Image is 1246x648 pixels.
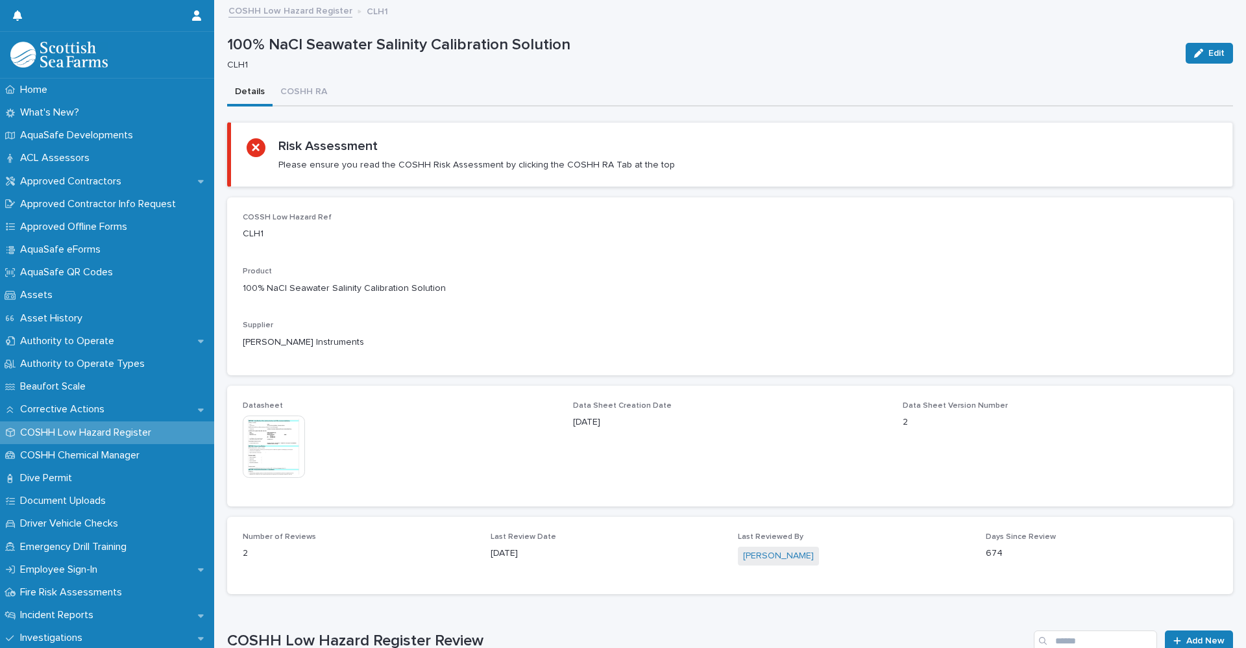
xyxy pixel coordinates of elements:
[15,312,93,325] p: Asset History
[491,533,556,541] span: Last Review Date
[367,3,388,18] p: CLH1
[986,533,1056,541] span: Days Since Review
[227,79,273,106] button: Details
[1186,636,1225,645] span: Add New
[986,547,1218,560] p: 674
[15,198,186,210] p: Approved Contractor Info Request
[903,402,1008,410] span: Data Sheet Version Number
[15,289,63,301] p: Assets
[15,380,96,393] p: Beaufort Scale
[15,221,138,233] p: Approved Offline Forms
[15,609,104,621] p: Incident Reports
[243,336,1217,349] p: [PERSON_NAME] Instruments
[243,214,332,221] span: COSSH Low Hazard Ref
[278,159,675,171] p: Please ensure you read the COSHH Risk Assessment by clicking the COSHH RA Tab at the top
[491,547,723,560] p: [DATE]
[15,564,108,576] p: Employee Sign-In
[15,586,132,599] p: Fire Risk Assessments
[243,321,273,329] span: Supplier
[573,416,888,429] p: [DATE]
[228,3,352,18] a: COSHH Low Hazard Register
[273,79,335,106] button: COSHH RA
[15,152,100,164] p: ACL Assessors
[243,282,1217,295] p: 100% NaCl Seawater Salinity Calibration Solution
[1208,49,1225,58] span: Edit
[743,549,814,563] a: [PERSON_NAME]
[15,175,132,188] p: Approved Contractors
[243,547,475,560] p: 2
[15,358,155,370] p: Authority to Operate Types
[15,106,90,119] p: What's New?
[15,243,111,256] p: AquaSafe eForms
[243,268,272,275] span: Product
[15,84,58,96] p: Home
[15,517,128,530] p: Driver Vehicle Checks
[243,533,316,541] span: Number of Reviews
[15,541,137,553] p: Emergency Drill Training
[1186,43,1233,64] button: Edit
[903,416,1217,429] p: 2
[15,449,150,462] p: COSHH Chemical Manager
[10,42,108,68] img: bPIBxiqnSb2ggTQWdOVV
[15,427,162,439] p: COSHH Low Hazard Register
[15,495,116,507] p: Document Uploads
[227,60,1170,71] p: CLH1
[15,472,82,484] p: Dive Permit
[573,402,672,410] span: Data Sheet Creation Date
[15,403,115,416] p: Corrective Actions
[243,227,557,241] p: CLH1
[15,632,93,644] p: Investigations
[227,36,1175,55] p: 100% NaCl Seawater Salinity Calibration Solution
[15,129,143,142] p: AquaSafe Developments
[738,533,803,541] span: Last Reviewed By
[278,138,378,154] h2: Risk Assessment
[243,402,283,410] span: Datasheet
[15,335,125,347] p: Authority to Operate
[15,266,123,279] p: AquaSafe QR Codes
